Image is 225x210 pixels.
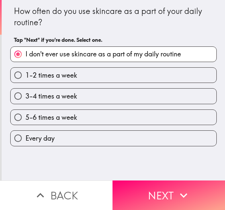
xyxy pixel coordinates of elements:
button: Next [112,180,225,210]
button: 5-6 times a week [11,110,216,125]
span: 5-6 times a week [25,113,77,122]
span: I don't ever use skincare as a part of my daily routine [25,49,181,59]
button: I don't ever use skincare as a part of my daily routine [11,47,216,62]
button: 1-2 times a week [11,68,216,83]
span: 1-2 times a week [25,71,77,80]
span: 3-4 times a week [25,92,77,101]
h6: Tap "Next" if you're done. Select one. [14,36,213,43]
span: Every day [25,134,55,143]
button: Every day [11,131,216,146]
div: How often do you use skincare as a part of your daily routine? [14,6,213,28]
button: 3-4 times a week [11,89,216,104]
